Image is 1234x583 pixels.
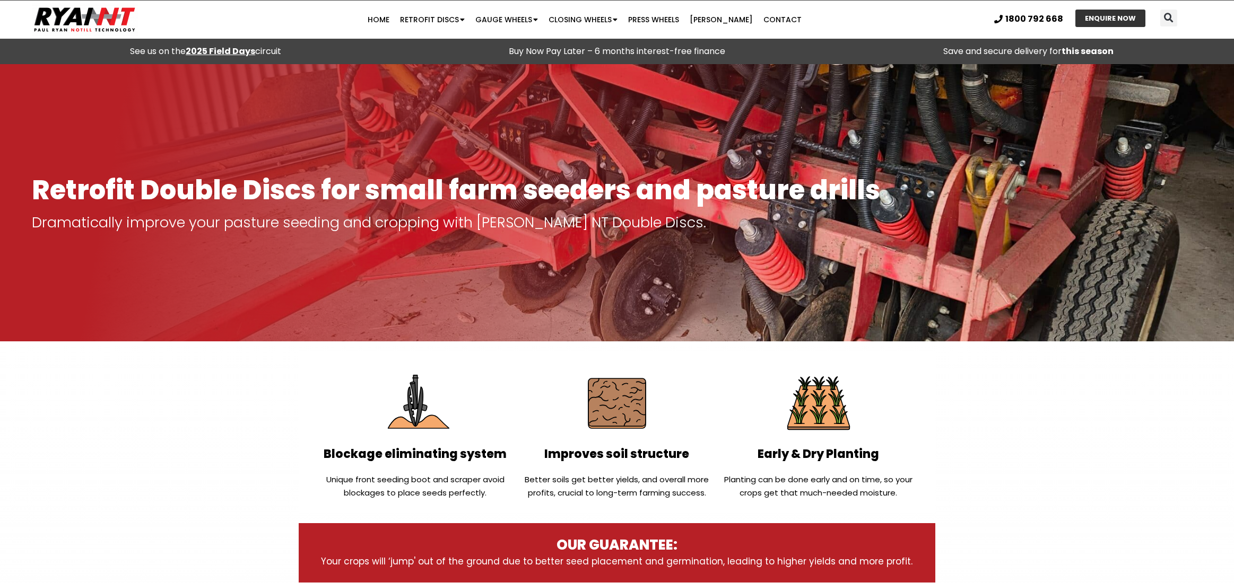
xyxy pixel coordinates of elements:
a: ENQUIRE NOW [1075,10,1145,27]
p: Planting can be done early and on time, so your crops get that much-needed moisture. [723,473,914,499]
a: Closing Wheels [543,9,623,30]
h2: Blockage eliminating system [320,447,511,462]
div: Search [1160,10,1177,26]
span: 1800 792 668 [1005,15,1063,23]
a: 1800 792 668 [994,15,1063,23]
p: Buy Now Pay Later – 6 months interest-free finance [416,44,817,59]
p: Better soils get better yields, and overall more profits, crucial to long-term farming success. [522,473,712,499]
h1: Retrofit Double Discs for small farm seeders and pasture drills [32,175,1202,205]
h2: Early & Dry Planting [723,447,914,462]
h3: OUR GUARANTEE: [320,536,914,554]
p: Dramatically improve your pasture seeding and cropping with [PERSON_NAME] NT Double Discs. [32,215,1202,230]
p: Unique front seeding boot and scraper avoid blockages to place seeds perfectly. [320,473,511,499]
a: Contact [758,9,807,30]
img: Plant Early & Dry [780,365,857,441]
a: Retrofit Discs [395,9,470,30]
span: ENQUIRE NOW [1085,15,1136,22]
img: Ryan NT logo [32,3,138,36]
img: Protect soil structure [579,365,655,441]
a: [PERSON_NAME] [684,9,758,30]
a: Home [362,9,395,30]
h2: Improves soil structure [522,447,712,462]
img: Eliminate Machine Blockages [377,365,454,441]
a: Gauge Wheels [470,9,543,30]
a: 2025 Field Days [186,45,255,57]
a: Press Wheels [623,9,684,30]
div: See us on the circuit [5,44,406,59]
nav: Menu [239,9,931,30]
strong: this season [1062,45,1114,57]
span: Your crops will ‘jump' out of the ground due to better seed placement and germination, leading to... [321,555,913,568]
p: Save and secure delivery for [828,44,1229,59]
